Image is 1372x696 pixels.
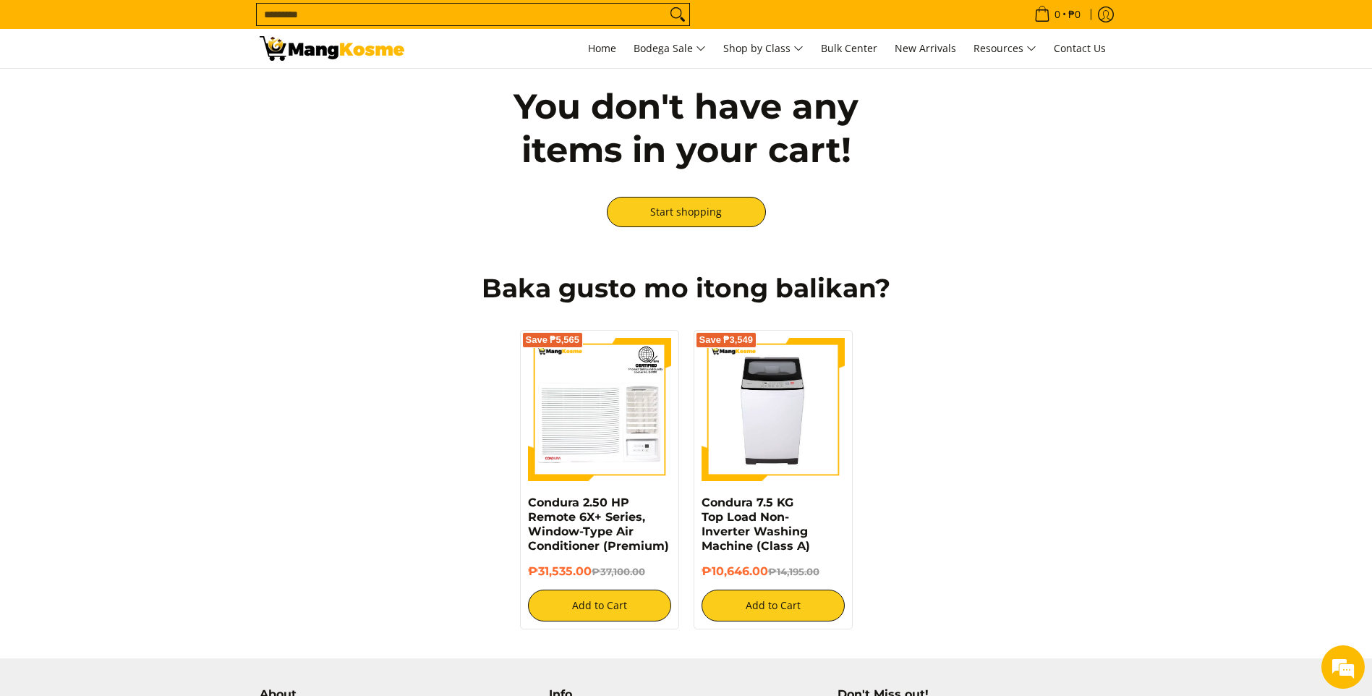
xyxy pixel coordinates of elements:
[1047,29,1113,68] a: Contact Us
[666,4,689,25] button: Search
[1030,7,1085,22] span: •
[966,29,1044,68] a: Resources
[528,564,671,579] h6: ₱31,535.00
[821,41,877,55] span: Bulk Center
[528,496,669,553] a: Condura 2.50 HP Remote 6X+ Series, Window-Type Air Conditioner (Premium)
[768,566,819,577] del: ₱14,195.00
[702,590,845,621] button: Add to Cart
[592,566,645,577] del: ₱37,100.00
[634,40,706,58] span: Bodega Sale
[526,336,580,344] span: Save ₱5,565
[702,496,810,553] a: Condura 7.5 KG Top Load Non-Inverter Washing Machine (Class A)
[1054,41,1106,55] span: Contact Us
[528,338,671,481] img: Condura 2.50 HP Remote 6X+ Series, Window-Type Air Conditioner (Premium)
[607,197,766,227] a: Start shopping
[528,590,671,621] button: Add to Cart
[1052,9,1062,20] span: 0
[626,29,713,68] a: Bodega Sale
[716,29,811,68] a: Shop by Class
[699,336,754,344] span: Save ₱3,549
[895,41,956,55] span: New Arrivals
[260,272,1113,305] h2: Baka gusto mo itong balikan?
[477,85,896,171] h2: You don't have any items in your cart!
[702,564,845,579] h6: ₱10,646.00
[706,338,840,481] img: condura-7.5kg-topload-non-inverter-washing-machine-class-c-full-view-mang-kosme
[814,29,885,68] a: Bulk Center
[1066,9,1083,20] span: ₱0
[973,40,1036,58] span: Resources
[887,29,963,68] a: New Arrivals
[260,36,404,61] img: Your Shopping Cart | Mang Kosme
[419,29,1113,68] nav: Main Menu
[581,29,623,68] a: Home
[723,40,804,58] span: Shop by Class
[588,41,616,55] span: Home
